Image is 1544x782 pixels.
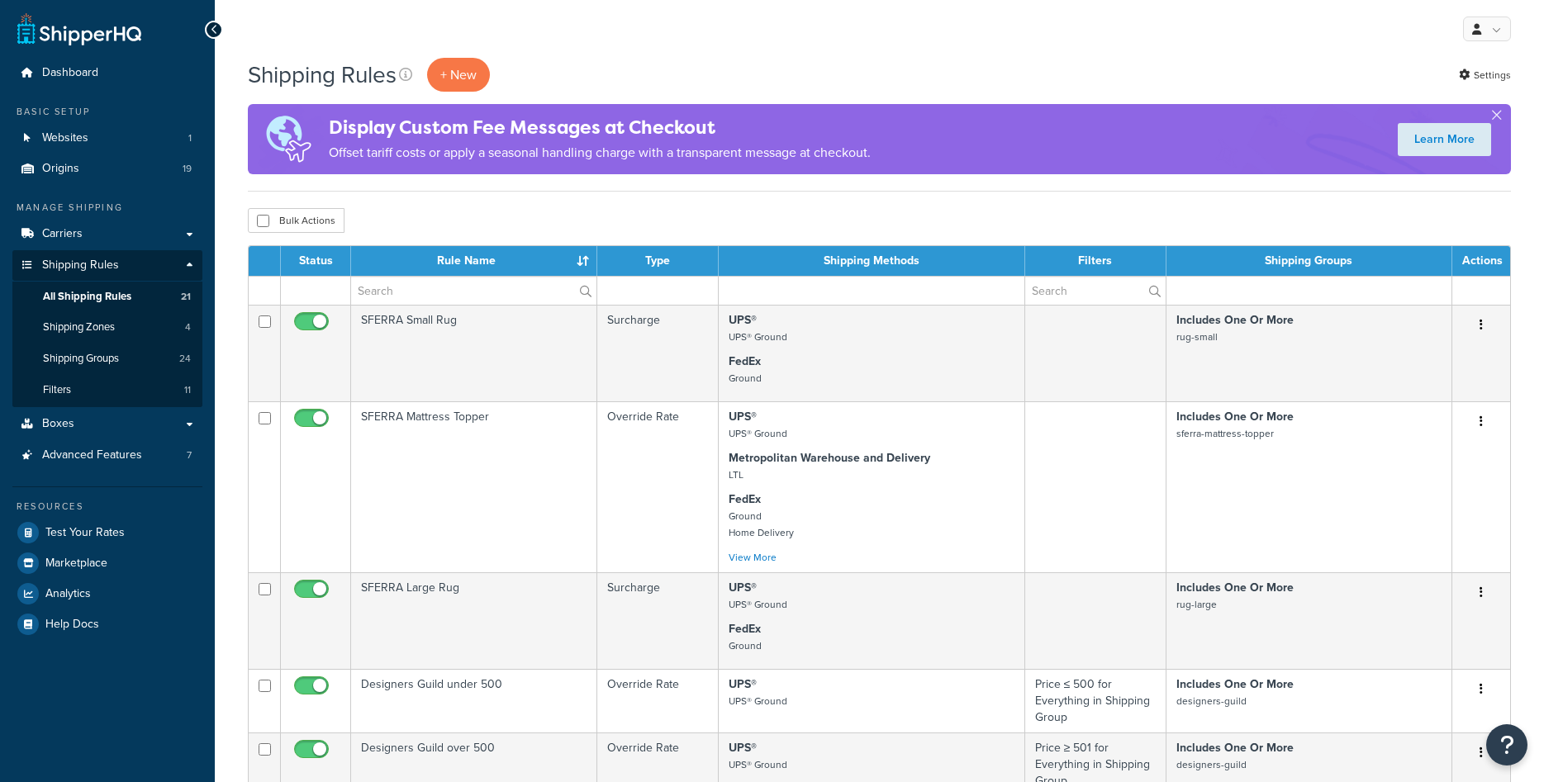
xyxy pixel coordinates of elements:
span: Marketplace [45,557,107,571]
span: 1 [188,131,192,145]
a: Filters 11 [12,375,202,405]
img: duties-banner-06bc72dcb5fe05cb3f9472aba00be2ae8eb53ab6f0d8bb03d382ba314ac3c341.png [248,104,329,174]
a: Dashboard [12,58,202,88]
a: Shipping Groups 24 [12,344,202,374]
small: designers-guild [1176,757,1247,772]
p: Offset tariff costs or apply a seasonal handling charge with a transparent message at checkout. [329,141,871,164]
span: Shipping Groups [43,352,119,366]
button: Bulk Actions [248,208,344,233]
span: 19 [183,162,192,176]
h4: Display Custom Fee Messages at Checkout [329,114,871,141]
strong: UPS® [729,739,757,756]
a: Shipping Rules [12,250,202,281]
p: + New [427,58,490,92]
li: Shipping Rules [12,250,202,407]
strong: UPS® [729,579,757,596]
a: Carriers [12,219,202,249]
span: Help Docs [45,618,99,632]
small: UPS® Ground [729,694,787,709]
span: Filters [43,383,71,397]
a: Websites 1 [12,123,202,154]
small: sferra-mattress-topper [1176,426,1274,441]
th: Filters [1025,246,1166,276]
small: rug-large [1176,597,1217,612]
strong: UPS® [729,311,757,329]
a: Boxes [12,409,202,439]
li: Filters [12,375,202,405]
td: Override Rate [597,669,719,732]
span: 4 [185,320,191,334]
span: All Shipping Rules [43,290,131,304]
span: Analytics [45,587,91,601]
span: Dashboard [42,66,98,80]
li: Origins [12,154,202,184]
a: ShipperHQ Home [17,12,141,45]
div: Manage Shipping [12,201,202,215]
li: Shipping Zones [12,312,202,343]
small: Ground [729,371,762,386]
td: Designers Guild under 500 [351,669,597,732]
input: Search [1025,277,1166,305]
strong: FedEx [729,353,761,370]
small: UPS® Ground [729,597,787,612]
span: Origins [42,162,79,176]
a: Origins 19 [12,154,202,184]
div: Basic Setup [12,105,202,119]
strong: Includes One Or More [1176,579,1294,596]
span: Websites [42,131,88,145]
small: UPS® Ground [729,329,787,344]
td: SFERRA Mattress Topper [351,401,597,572]
span: Shipping Zones [43,320,115,334]
td: SFERRA Small Rug [351,305,597,401]
strong: UPS® [729,408,757,425]
strong: Includes One Or More [1176,675,1294,693]
a: Analytics [12,579,202,609]
th: Actions [1452,246,1510,276]
td: Surcharge [597,572,719,669]
a: Help Docs [12,609,202,639]
span: 21 [181,290,191,304]
button: Open Resource Center [1486,724,1527,765]
h1: Shipping Rules [248,59,397,91]
strong: UPS® [729,675,757,693]
span: Carriers [42,227,83,241]
small: Ground [729,638,762,653]
span: 11 [184,383,191,397]
div: Resources [12,500,202,514]
a: All Shipping Rules 21 [12,282,202,312]
input: Search [351,277,596,305]
span: Test Your Rates [45,526,125,540]
span: Advanced Features [42,448,142,462]
a: Settings [1459,64,1511,87]
a: Marketplace [12,548,202,578]
a: View More [729,550,777,565]
strong: Metropolitan Warehouse and Delivery [729,449,930,467]
span: 7 [187,448,192,462]
small: Ground Home Delivery [729,509,794,540]
th: Rule Name : activate to sort column ascending [351,246,597,276]
li: Advanced Features [12,440,202,471]
a: Learn More [1398,123,1491,156]
td: Override Rate [597,401,719,572]
th: Shipping Methods [719,246,1025,276]
small: LTL [729,467,743,482]
li: All Shipping Rules [12,282,202,312]
small: UPS® Ground [729,426,787,441]
td: Surcharge [597,305,719,401]
strong: FedEx [729,620,761,637]
td: SFERRA Large Rug [351,572,597,669]
strong: Includes One Or More [1176,739,1294,756]
th: Shipping Groups [1166,246,1452,276]
a: Test Your Rates [12,518,202,547]
th: Type [597,246,719,276]
span: Boxes [42,417,74,431]
a: Shipping Zones 4 [12,312,202,343]
strong: Includes One Or More [1176,408,1294,425]
strong: Includes One Or More [1176,311,1294,329]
